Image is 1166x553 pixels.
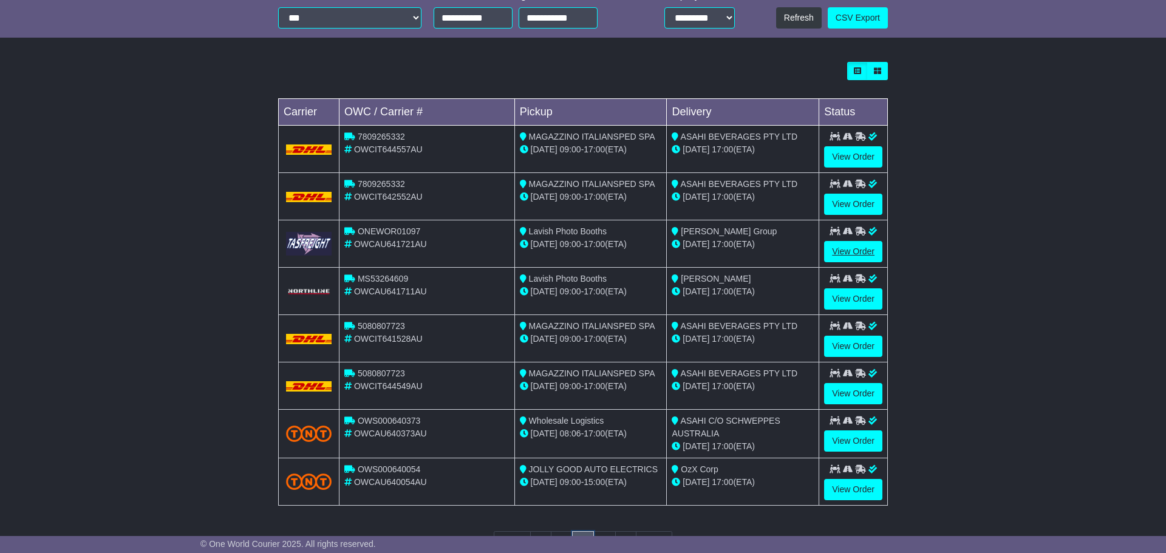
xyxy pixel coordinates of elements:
span: [DATE] [683,287,709,296]
span: [DATE] [531,381,557,391]
span: [DATE] [683,381,709,391]
span: © One World Courier 2025. All rights reserved. [200,539,376,549]
span: 09:00 [560,477,581,487]
div: (ETA) [672,333,814,345]
div: (ETA) [672,143,814,156]
div: (ETA) [672,238,814,251]
span: 17:00 [712,441,733,451]
span: MAGAZZINO ITALIANSPED SPA [529,179,655,189]
span: [DATE] [683,192,709,202]
span: [DATE] [531,429,557,438]
span: [DATE] [683,239,709,249]
div: - (ETA) [520,476,662,489]
div: (ETA) [672,380,814,393]
span: [DATE] [531,477,557,487]
img: TNT_Domestic.png [286,473,332,490]
span: 17:00 [584,381,605,391]
span: MAGAZZINO ITALIANSPED SPA [529,132,655,141]
a: View Order [824,383,882,404]
span: [DATE] [531,287,557,296]
span: [DATE] [683,144,709,154]
span: OzX Corp [681,464,718,474]
span: 09:00 [560,144,581,154]
span: 09:00 [560,287,581,296]
span: MAGAZZINO ITALIANSPED SPA [529,368,655,378]
span: MS53264609 [358,274,408,283]
a: View Order [824,479,882,500]
span: [PERSON_NAME] Group [681,226,777,236]
a: View Order [824,146,882,168]
span: JOLLY GOOD AUTO ELECTRICS [529,464,658,474]
a: View Order [824,430,882,452]
div: - (ETA) [520,238,662,251]
span: 7809265332 [358,179,405,189]
span: OWCIT644557AU [354,144,423,154]
span: 09:00 [560,381,581,391]
span: Wholesale Logistics [529,416,604,426]
span: 17:00 [712,477,733,487]
img: DHL.png [286,192,332,202]
span: 09:00 [560,239,581,249]
span: 09:00 [560,334,581,344]
td: Delivery [667,99,819,126]
span: [DATE] [531,334,557,344]
span: OWCIT644549AU [354,381,423,391]
span: OWCAU640054AU [354,477,427,487]
a: View Order [824,194,882,215]
span: OWS000640373 [358,416,421,426]
a: CSV Export [828,7,888,29]
span: ASAHI BEVERAGES PTY LTD [681,132,797,141]
span: 09:00 [560,192,581,202]
div: (ETA) [672,191,814,203]
span: 5080807723 [358,321,405,331]
span: 17:00 [712,192,733,202]
div: - (ETA) [520,191,662,203]
span: ONEWOR01097 [358,226,420,236]
span: 17:00 [712,334,733,344]
span: ASAHI BEVERAGES PTY LTD [681,179,797,189]
span: 17:00 [584,192,605,202]
td: Pickup [514,99,667,126]
span: 17:00 [712,287,733,296]
span: Lavish Photo Booths [529,274,607,283]
a: View Order [824,336,882,357]
span: 17:00 [584,239,605,249]
span: OWCAU640373AU [354,429,427,438]
img: GetCarrierServiceLogo [286,288,332,295]
div: (ETA) [672,476,814,489]
img: DHL.png [286,334,332,344]
span: Lavish Photo Booths [529,226,607,236]
a: View Order [824,288,882,310]
div: - (ETA) [520,333,662,345]
span: [DATE] [531,192,557,202]
span: 08:06 [560,429,581,438]
img: DHL.png [286,144,332,154]
span: 17:00 [584,334,605,344]
span: 15:00 [584,477,605,487]
span: [DATE] [531,239,557,249]
td: OWC / Carrier # [339,99,515,126]
span: OWCAU641711AU [354,287,427,296]
img: DHL.png [286,381,332,391]
span: ASAHI BEVERAGES PTY LTD [681,321,797,331]
span: OWCIT642552AU [354,192,423,202]
span: 17:00 [712,381,733,391]
span: OWCAU641721AU [354,239,427,249]
span: OWS000640054 [358,464,421,474]
span: 17:00 [712,144,733,154]
div: (ETA) [672,285,814,298]
span: OWCIT641528AU [354,334,423,344]
span: [DATE] [531,144,557,154]
span: [PERSON_NAME] [681,274,751,283]
span: 17:00 [584,287,605,296]
span: ASAHI C/O SCHWEPPES AUSTRALIA [672,416,780,438]
td: Carrier [279,99,339,126]
td: Status [819,99,888,126]
img: TNT_Domestic.png [286,426,332,442]
span: 5080807723 [358,368,405,378]
span: [DATE] [683,477,709,487]
img: GetCarrierServiceLogo [286,232,332,256]
span: 17:00 [712,239,733,249]
div: - (ETA) [520,427,662,440]
div: - (ETA) [520,285,662,298]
